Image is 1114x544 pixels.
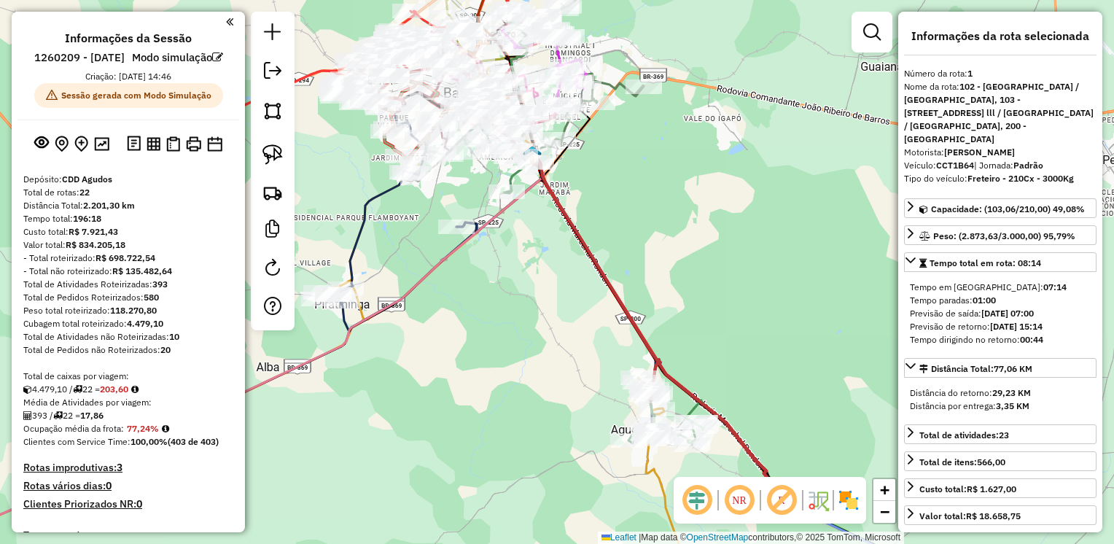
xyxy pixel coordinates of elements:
[904,478,1097,498] a: Custo total:R$ 1.627,00
[23,436,131,447] span: Clientes com Service Time:
[73,213,101,224] strong: 196:18
[944,147,1015,158] strong: [PERSON_NAME]
[764,483,799,518] span: Exibir rótulo
[904,81,1094,144] strong: 102 - [GEOGRAPHIC_DATA] / [GEOGRAPHIC_DATA], 103 - [STREET_ADDRESS] lll / [GEOGRAPHIC_DATA] / [GE...
[163,133,183,155] button: Visualizar Romaneio
[904,29,1097,43] h4: Informações da rota selecionada
[1013,160,1043,171] strong: Padrão
[124,133,144,155] button: Logs desbloquear sessão
[23,238,233,252] div: Valor total:
[23,423,124,434] span: Ocupação média da frota:
[152,279,168,290] strong: 393
[880,502,889,521] span: −
[977,456,1005,467] strong: 566,00
[904,225,1097,245] a: Peso: (2.873,63/3.000,00) 95,79%
[23,212,233,225] div: Tempo total:
[598,532,904,544] div: Map data © contributors,© 2025 TomTom, Microsoft
[53,411,63,420] i: Total de rotas
[639,532,641,543] span: |
[23,383,233,396] div: 4.479,10 / 22 =
[880,481,889,499] span: +
[257,176,289,209] a: Criar rota
[919,362,1032,376] div: Distância Total:
[131,385,139,394] i: Meta Caixas/viagem: 260,20 Diferença: -56,60
[904,159,1097,172] div: Veículo:
[34,51,125,64] h6: 1260209 - [DATE]
[910,307,1091,320] div: Previsão de saída:
[679,483,714,518] span: Ocultar deslocamento
[160,344,171,355] strong: 20
[79,70,177,83] div: Criação: [DATE] 14:46
[131,436,168,447] strong: 100,00%
[23,462,233,474] h4: Rotas improdutivas:
[62,174,112,184] strong: CDD Agudos
[990,321,1043,332] strong: [DATE] 15:14
[162,424,169,433] em: Média calculada utilizando a maior ocupação (%Peso ou %Cubagem) de cada rota da sessão. Rotas cro...
[66,239,125,250] strong: R$ 834.205,18
[992,387,1031,398] strong: 29,23 KM
[904,252,1097,272] a: Tempo total em rota: 08:14
[936,160,974,171] strong: CCT1B64
[910,400,1091,413] div: Distância por entrega:
[1043,281,1067,292] strong: 07:14
[23,480,233,492] h4: Rotas vários dias:
[996,400,1029,411] strong: 3,35 KM
[23,199,233,212] div: Distância Total:
[136,497,142,510] strong: 0
[445,23,482,37] div: Atividade não roteirizada - NELSON GUTIERREZ FIL
[23,252,233,265] div: - Total roteirizado:
[23,396,233,409] div: Média de Atividades por viagem:
[117,461,122,474] strong: 3
[52,133,71,155] button: Centralizar mapa no depósito ou ponto de apoio
[23,498,233,510] h4: Clientes Priorizados NR:
[258,18,287,50] a: Nova sessão e pesquisa
[23,370,233,383] div: Total de caixas por viagem:
[973,295,996,306] strong: 01:00
[23,225,233,238] div: Custo total:
[931,203,1085,214] span: Capacidade: (103,06/210,00) 49,08%
[144,292,159,303] strong: 580
[258,56,287,89] a: Exportar sessão
[857,18,887,47] a: Exibir filtros
[262,144,283,165] img: Selecionar atividades - laço
[100,384,128,395] strong: 203,60
[910,294,1091,307] div: Tempo paradas:
[601,532,636,543] a: Leaflet
[919,430,1009,440] span: Total de atividades:
[262,101,283,121] img: Selecionar atividades - polígono
[315,287,351,302] div: Atividade não roteirizada - J C FELIPE e CIA LTD
[904,358,1097,378] a: Distância Total:77,06 KM
[904,275,1097,352] div: Tempo total em rota: 08:14
[65,31,192,45] h4: Informações da Sessão
[31,132,52,155] button: Exibir sessão original
[910,333,1091,346] div: Tempo dirigindo no retorno:
[904,172,1097,185] div: Tipo do veículo:
[967,483,1016,494] strong: R$ 1.627,00
[168,436,219,447] strong: (403 de 403)
[23,265,233,278] div: - Total não roteirizado:
[966,510,1021,521] strong: R$ 18.658,75
[687,532,749,543] a: OpenStreetMap
[106,479,112,492] strong: 0
[23,411,32,420] i: Total de Atividades
[23,409,233,422] div: 393 / 22 =
[183,133,204,155] button: Imprimir Rotas
[73,385,82,394] i: Total de rotas
[262,182,283,203] img: Criar rota
[23,278,233,291] div: Total de Atividades Roteirizadas:
[930,257,1041,268] span: Tempo total em rota: 08:14
[999,430,1009,440] strong: 23
[23,343,233,357] div: Total de Pedidos não Roteirizados:
[806,489,830,512] img: Fluxo de ruas
[933,230,1075,241] span: Peso: (2.873,63/3.000,00) 95,79%
[904,381,1097,419] div: Distância Total:77,06 KM
[919,456,1005,469] div: Total de itens:
[83,200,135,211] strong: 2.201,30 km
[127,318,163,329] strong: 4.479,10
[523,145,542,164] img: 617 UDC Light Bauru
[904,67,1097,80] div: Número da rota:
[23,291,233,304] div: Total de Pedidos Roteirizados:
[981,308,1034,319] strong: [DATE] 07:00
[23,385,32,394] i: Cubagem total roteirizado
[904,198,1097,218] a: Capacidade: (103,06/210,00) 49,08%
